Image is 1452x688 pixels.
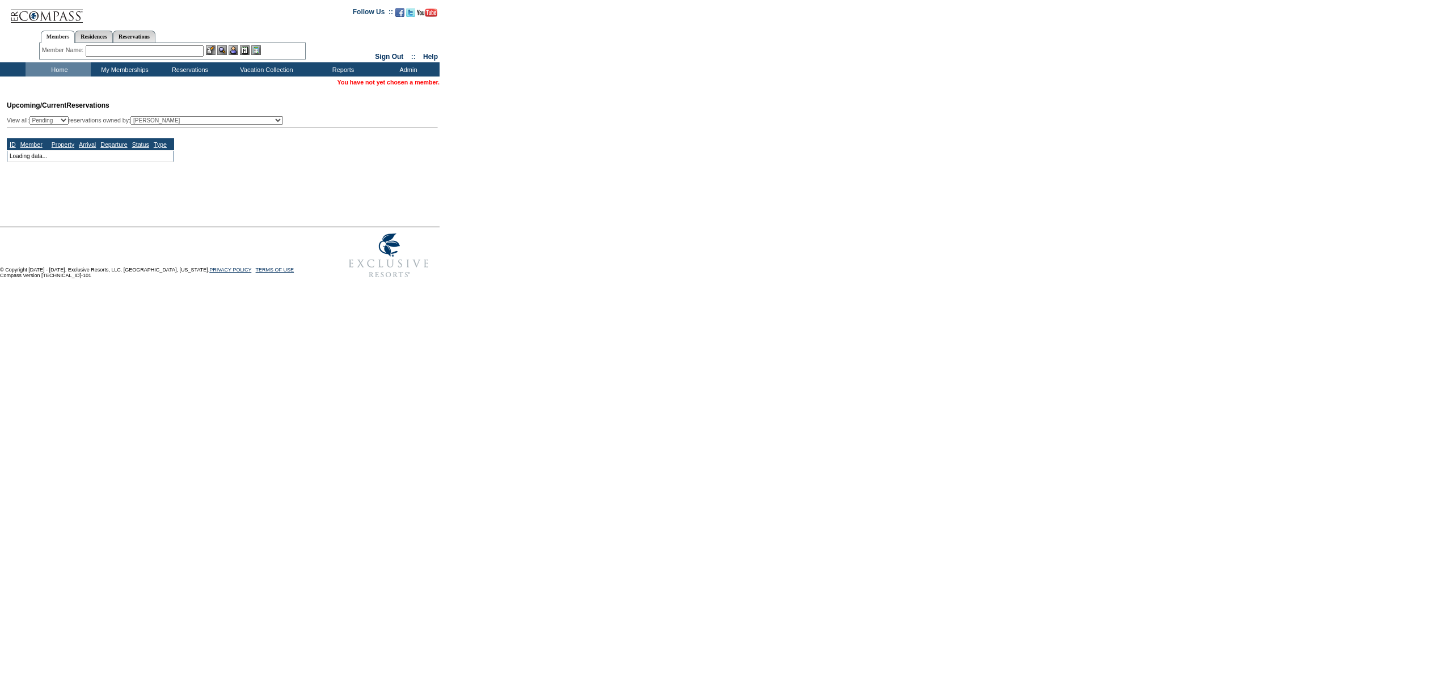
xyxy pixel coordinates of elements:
a: Arrival [79,141,96,148]
img: Impersonate [229,45,238,55]
span: :: [411,53,416,61]
a: Departure [100,141,127,148]
a: TERMS OF USE [256,267,294,273]
a: PRIVACY POLICY [209,267,251,273]
a: Type [154,141,167,148]
a: Members [41,31,75,43]
td: Follow Us :: [353,7,393,20]
div: View all: reservations owned by: [7,116,288,125]
a: Member [20,141,43,148]
a: Property [52,141,74,148]
img: b_calculator.gif [251,45,261,55]
span: Reservations [7,101,109,109]
span: Upcoming/Current [7,101,66,109]
span: You have not yet chosen a member. [337,79,440,86]
a: Subscribe to our YouTube Channel [417,11,437,18]
a: Help [423,53,438,61]
img: View [217,45,227,55]
a: Sign Out [375,53,403,61]
a: Follow us on Twitter [406,11,415,18]
a: Residences [75,31,113,43]
img: Follow us on Twitter [406,8,415,17]
img: Become our fan on Facebook [395,8,404,17]
td: Vacation Collection [221,62,309,77]
td: Reservations [156,62,221,77]
img: Exclusive Resorts [338,227,440,284]
td: My Memberships [91,62,156,77]
a: Become our fan on Facebook [395,11,404,18]
a: Reservations [113,31,155,43]
a: ID [10,141,16,148]
a: Status [132,141,149,148]
td: Loading data... [7,150,174,162]
img: Subscribe to our YouTube Channel [417,9,437,17]
img: Reservations [240,45,250,55]
td: Admin [374,62,440,77]
div: Member Name: [42,45,86,55]
td: Home [26,62,91,77]
img: b_edit.gif [206,45,216,55]
td: Reports [309,62,374,77]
